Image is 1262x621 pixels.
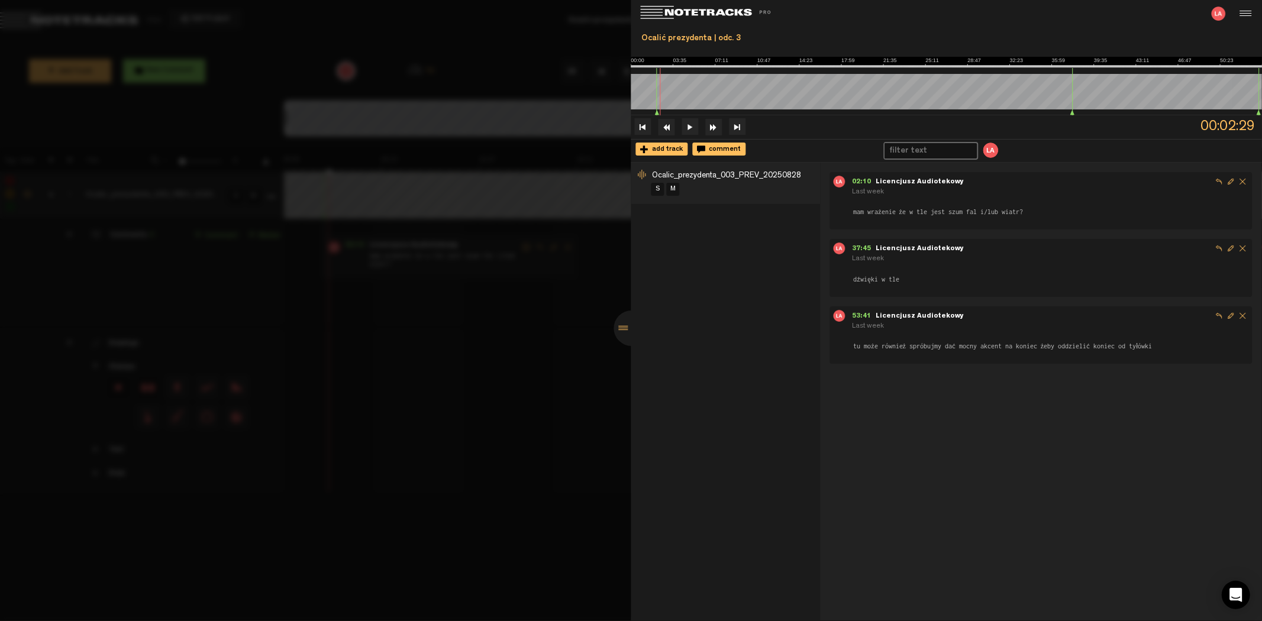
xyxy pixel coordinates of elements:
[1225,310,1237,322] span: Edit comment
[1237,176,1249,187] span: Delete comment
[852,245,876,253] span: 37:45
[641,6,783,20] img: logo_white.svg
[706,146,741,153] span: comment
[1222,581,1250,609] div: Open Intercom Messenger
[1237,310,1249,322] span: Delete comment
[1225,242,1237,254] span: Edit comment
[852,323,884,330] span: Last week
[651,183,664,196] a: S
[833,176,845,187] img: letters
[693,143,746,156] div: comment
[852,189,884,196] span: Last week
[852,313,876,320] span: 53:41
[982,141,999,159] li: {{ collab.name_first }} {{ collab.name_last }}
[876,179,964,186] span: Licencjusz Audiotekowy
[852,341,1153,351] span: tu może również spróbujmy dać mocny akcent na koniec żeby oddzielić koniec od tyłówki
[885,143,966,159] input: filter text
[1213,242,1225,254] span: Reply to comment
[649,146,683,153] span: add track
[833,242,845,254] img: letters
[852,274,900,284] span: dźwięki w tle
[852,255,884,263] span: Last week
[982,141,999,159] img: letters
[667,183,680,196] a: M
[1200,115,1262,138] span: 00:02:29
[1237,242,1249,254] span: Delete comment
[1213,176,1225,187] span: Reply to comment
[1213,310,1225,322] span: Reply to comment
[1225,176,1237,187] span: Edit comment
[653,172,802,180] span: Ocalic_prezydenta_003_PREV_20250828
[833,310,845,322] img: letters
[852,207,1024,216] span: mam wrażenie że w tle jest szum fal i/lub wiatr?
[636,143,688,156] div: add track
[876,245,964,253] span: Licencjusz Audiotekowy
[876,313,964,320] span: Licencjusz Audiotekowy
[852,179,876,186] span: 02:10
[636,28,1258,49] div: Ocalić prezydenta | odc. 3
[1211,7,1225,21] img: letters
